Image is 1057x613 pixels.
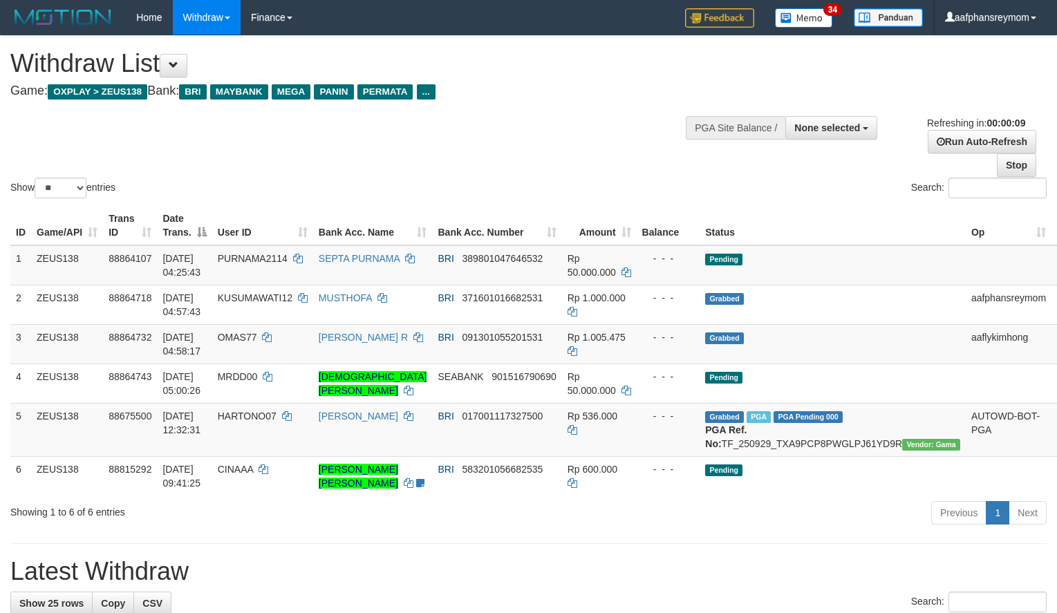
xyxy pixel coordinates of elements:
[109,411,151,422] span: 88675500
[10,7,115,28] img: MOTION_logo.png
[948,592,1047,612] input: Search:
[911,178,1047,198] label: Search:
[179,84,206,100] span: BRI
[162,371,200,396] span: [DATE] 05:00:26
[568,292,626,303] span: Rp 1.000.000
[462,332,543,343] span: Copy 091301055201531 to clipboard
[1009,501,1047,525] a: Next
[568,253,616,278] span: Rp 50.000.000
[109,253,151,264] span: 88864107
[162,411,200,435] span: [DATE] 12:32:31
[438,371,483,382] span: SEABANK
[902,439,960,451] span: Vendor URL: https://trx31.1velocity.biz
[686,116,785,140] div: PGA Site Balance /
[48,84,147,100] span: OXPLAY > ZEUS138
[10,245,31,285] td: 1
[10,558,1047,585] h1: Latest Withdraw
[966,206,1051,245] th: Op: activate to sort column ascending
[462,253,543,264] span: Copy 389801047646532 to clipboard
[10,364,31,403] td: 4
[10,324,31,364] td: 3
[19,598,84,609] span: Show 25 rows
[31,456,103,496] td: ZEUS138
[417,84,436,100] span: ...
[109,292,151,303] span: 88864718
[462,411,543,422] span: Copy 017001117327500 to clipboard
[142,598,162,609] span: CSV
[10,456,31,496] td: 6
[319,253,400,264] a: SEPTA PURNAMA
[700,403,966,456] td: TF_250929_TXA9PCP8PWGLPJ61YD9R
[911,592,1047,612] label: Search:
[10,500,430,519] div: Showing 1 to 6 of 6 entries
[319,411,398,422] a: [PERSON_NAME]
[775,8,833,28] img: Button%20Memo.svg
[432,206,561,245] th: Bank Acc. Number: activate to sort column ascending
[218,292,292,303] span: KUSUMAWATI12
[928,130,1036,153] a: Run Auto-Refresh
[162,464,200,489] span: [DATE] 09:41:25
[319,332,408,343] a: [PERSON_NAME] R
[162,332,200,357] span: [DATE] 04:58:17
[109,332,151,343] span: 88864732
[986,117,1025,129] strong: 00:00:09
[642,330,695,344] div: - - -
[109,371,151,382] span: 88864743
[637,206,700,245] th: Balance
[705,411,744,423] span: Grabbed
[685,8,754,28] img: Feedback.jpg
[794,122,860,133] span: None selected
[931,501,986,525] a: Previous
[966,285,1051,324] td: aafphansreymom
[774,411,843,423] span: PGA Pending
[700,206,966,245] th: Status
[462,292,543,303] span: Copy 371601016682531 to clipboard
[642,291,695,305] div: - - -
[218,464,253,475] span: CINAAA
[313,206,433,245] th: Bank Acc. Name: activate to sort column ascending
[162,292,200,317] span: [DATE] 04:57:43
[10,84,691,98] h4: Game: Bank:
[31,403,103,456] td: ZEUS138
[705,424,747,449] b: PGA Ref. No:
[642,252,695,265] div: - - -
[568,332,626,343] span: Rp 1.005.475
[705,464,742,476] span: Pending
[319,371,427,396] a: [DEMOGRAPHIC_DATA][PERSON_NAME]
[319,292,372,303] a: MUSTHOFA
[438,292,453,303] span: BRI
[705,254,742,265] span: Pending
[272,84,311,100] span: MEGA
[562,206,637,245] th: Amount: activate to sort column ascending
[568,411,617,422] span: Rp 536.000
[319,464,398,489] a: [PERSON_NAME] [PERSON_NAME]
[218,253,288,264] span: PURNAMA2114
[568,464,617,475] span: Rp 600.000
[642,462,695,476] div: - - -
[438,411,453,422] span: BRI
[785,116,877,140] button: None selected
[218,332,257,343] span: OMAS77
[10,206,31,245] th: ID
[705,293,744,305] span: Grabbed
[997,153,1036,177] a: Stop
[492,371,556,382] span: Copy 901516790690 to clipboard
[212,206,313,245] th: User ID: activate to sort column ascending
[162,253,200,278] span: [DATE] 04:25:43
[705,332,744,344] span: Grabbed
[438,253,453,264] span: BRI
[10,178,115,198] label: Show entries
[854,8,923,27] img: panduan.png
[31,324,103,364] td: ZEUS138
[31,206,103,245] th: Game/API: activate to sort column ascending
[10,50,691,77] h1: Withdraw List
[109,464,151,475] span: 88815292
[35,178,86,198] select: Showentries
[823,3,842,16] span: 34
[314,84,353,100] span: PANIN
[747,411,771,423] span: Marked by aaftrukkakada
[966,403,1051,456] td: AUTOWD-BOT-PGA
[642,370,695,384] div: - - -
[568,371,616,396] span: Rp 50.000.000
[948,178,1047,198] input: Search:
